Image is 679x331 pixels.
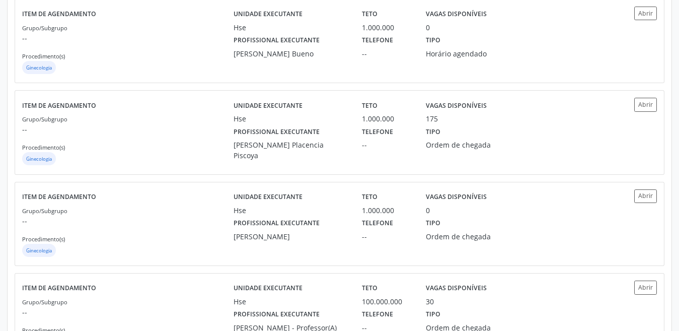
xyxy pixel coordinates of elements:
[426,33,440,48] label: Tipo
[22,98,96,113] label: Item de agendamento
[362,33,393,48] label: Telefone
[234,124,320,140] label: Profissional executante
[426,296,434,307] div: 30
[26,247,52,254] small: Ginecologia
[426,231,508,242] div: Ordem de chegada
[234,307,320,322] label: Profissional executante
[362,48,412,59] div: --
[362,231,412,242] div: --
[634,7,657,20] button: Abrir
[362,281,378,296] label: Teto
[426,48,508,59] div: Horário agendado
[234,189,303,205] label: Unidade executante
[362,113,412,124] div: 1.000.000
[426,189,487,205] label: Vagas disponíveis
[26,156,52,162] small: Ginecologia
[22,115,67,123] small: Grupo/Subgrupo
[234,231,348,242] div: [PERSON_NAME]
[22,207,67,215] small: Grupo/Subgrupo
[22,124,234,135] p: --
[426,7,487,22] label: Vagas disponíveis
[22,235,65,243] small: Procedimento(s)
[234,48,348,59] div: [PERSON_NAME] Bueno
[426,281,487,296] label: Vagas disponíveis
[634,281,657,294] button: Abrir
[362,189,378,205] label: Teto
[362,307,393,322] label: Telefone
[22,298,67,306] small: Grupo/Subgrupo
[234,140,348,161] div: [PERSON_NAME] Placencia Piscoya
[234,98,303,113] label: Unidade executante
[234,205,348,216] div: Hse
[22,307,234,317] p: --
[362,124,393,140] label: Telefone
[634,189,657,203] button: Abrir
[362,22,412,33] div: 1.000.000
[234,22,348,33] div: Hse
[234,33,320,48] label: Profissional executante
[362,296,412,307] div: 100.000.000
[22,281,96,296] label: Item de agendamento
[426,216,440,231] label: Tipo
[426,98,487,113] label: Vagas disponíveis
[362,205,412,216] div: 1.000.000
[22,7,96,22] label: Item de agendamento
[362,216,393,231] label: Telefone
[234,216,320,231] label: Profissional executante
[22,24,67,32] small: Grupo/Subgrupo
[426,307,440,322] label: Tipo
[426,113,438,124] div: 175
[22,189,96,205] label: Item de agendamento
[234,296,348,307] div: Hse
[234,281,303,296] label: Unidade executante
[26,64,52,71] small: Ginecologia
[634,98,657,111] button: Abrir
[362,140,412,150] div: --
[426,140,508,150] div: Ordem de chegada
[234,7,303,22] label: Unidade executante
[426,124,440,140] label: Tipo
[362,98,378,113] label: Teto
[22,144,65,151] small: Procedimento(s)
[362,7,378,22] label: Teto
[426,205,430,216] div: 0
[22,52,65,60] small: Procedimento(s)
[234,113,348,124] div: Hse
[426,22,430,33] div: 0
[22,216,234,226] p: --
[22,33,234,43] p: --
